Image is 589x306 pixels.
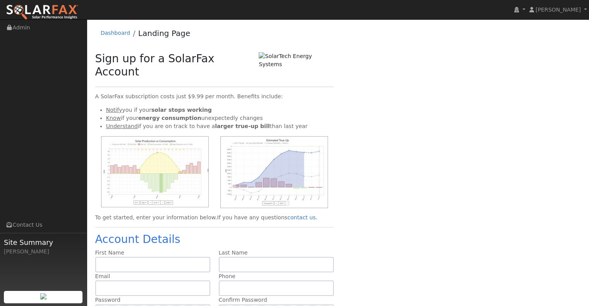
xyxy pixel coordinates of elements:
[40,293,46,299] img: retrieve
[6,4,79,21] img: SolarFax
[4,237,83,248] span: Site Summary
[4,248,83,256] div: [PERSON_NAME]
[536,7,581,13] span: [PERSON_NAME]
[101,30,130,36] a: Dashboard
[130,27,190,43] li: Landing Page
